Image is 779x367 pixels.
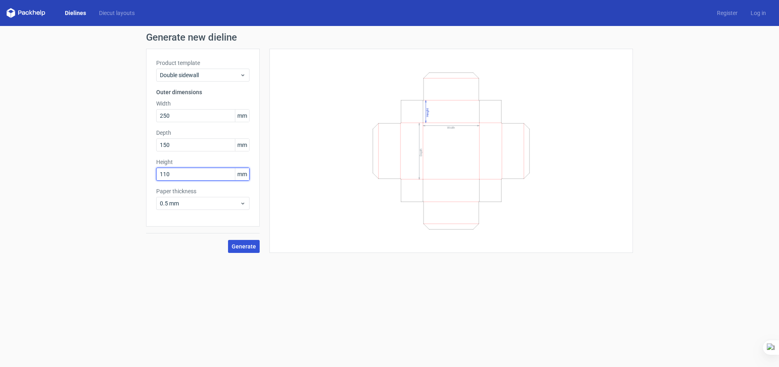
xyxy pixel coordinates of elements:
span: mm [235,139,249,151]
h3: Outer dimensions [156,88,250,96]
a: Register [710,9,744,17]
button: Generate [228,240,260,253]
label: Height [156,158,250,166]
a: Log in [744,9,773,17]
label: Width [156,99,250,108]
span: Double sidewall [160,71,240,79]
text: Height [426,108,429,117]
a: Diecut layouts [93,9,141,17]
span: mm [235,110,249,122]
text: Width [447,126,455,130]
h1: Generate new dieline [146,32,633,42]
label: Paper thickness [156,187,250,195]
span: Generate [232,244,256,249]
text: Depth [419,148,423,156]
label: Depth [156,129,250,137]
span: 0.5 mm [160,199,240,207]
a: Dielines [58,9,93,17]
label: Product template [156,59,250,67]
span: mm [235,168,249,180]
